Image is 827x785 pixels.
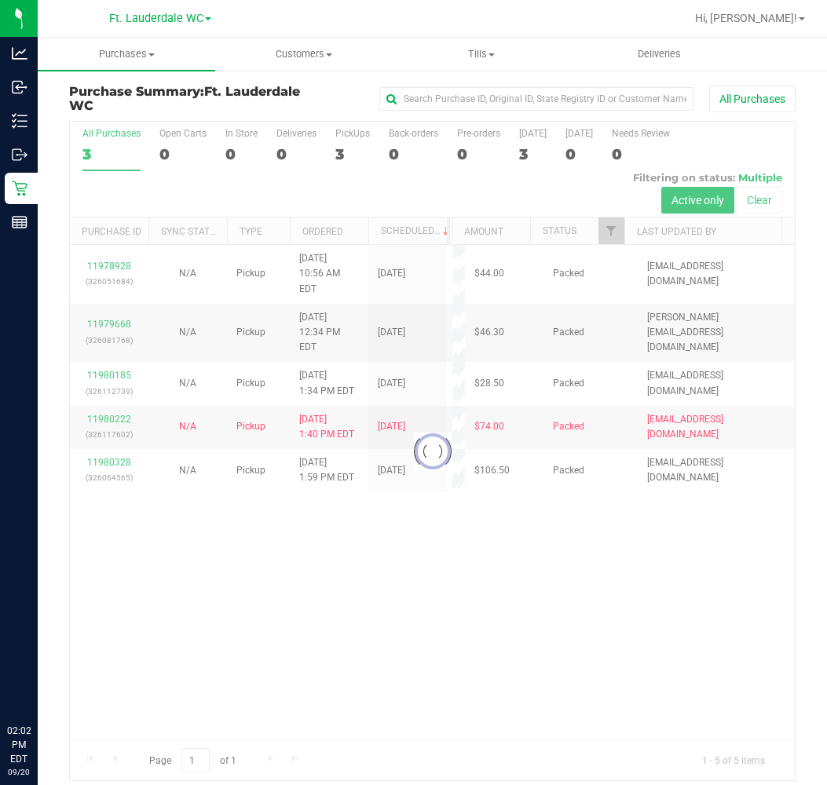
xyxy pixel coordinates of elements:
[709,86,796,112] button: All Purchases
[12,214,27,230] inline-svg: Reports
[109,12,203,25] span: Ft. Lauderdale WC
[617,47,702,61] span: Deliveries
[12,79,27,95] inline-svg: Inbound
[16,659,63,706] iframe: Resource center
[7,766,31,778] p: 09/20
[379,87,693,111] input: Search Purchase ID, Original ID, State Registry ID or Customer Name...
[69,85,311,112] h3: Purchase Summary:
[69,84,300,113] span: Ft. Lauderdale WC
[393,38,570,71] a: Tills
[12,113,27,129] inline-svg: Inventory
[393,47,569,61] span: Tills
[695,12,797,24] span: Hi, [PERSON_NAME]!
[12,46,27,61] inline-svg: Analytics
[12,147,27,162] inline-svg: Outbound
[38,38,215,71] a: Purchases
[12,181,27,196] inline-svg: Retail
[215,38,393,71] a: Customers
[7,724,31,766] p: 02:02 PM EDT
[216,47,392,61] span: Customers
[570,38,748,71] a: Deliveries
[38,47,215,61] span: Purchases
